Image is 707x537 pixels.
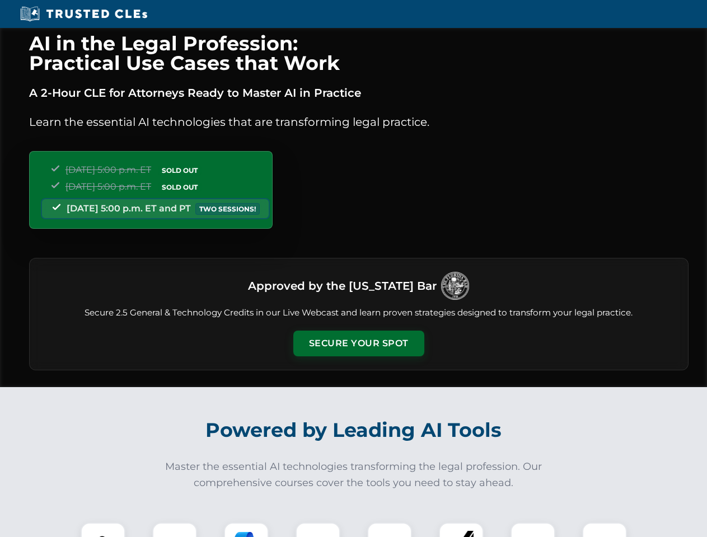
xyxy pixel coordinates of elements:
h1: AI in the Legal Profession: Practical Use Cases that Work [29,34,689,73]
p: Learn the essential AI technologies that are transforming legal practice. [29,113,689,131]
button: Secure Your Spot [293,331,424,356]
span: [DATE] 5:00 p.m. ET [65,164,151,175]
p: A 2-Hour CLE for Attorneys Ready to Master AI in Practice [29,84,689,102]
img: Logo [441,272,469,300]
p: Secure 2.5 General & Technology Credits in our Live Webcast and learn proven strategies designed ... [43,307,675,319]
img: Trusted CLEs [17,6,151,22]
span: SOLD OUT [158,181,202,193]
p: Master the essential AI technologies transforming the legal profession. Our comprehensive courses... [158,459,550,491]
h2: Powered by Leading AI Tools [44,411,664,450]
h3: Approved by the [US_STATE] Bar [248,276,437,296]
span: SOLD OUT [158,164,202,176]
span: [DATE] 5:00 p.m. ET [65,181,151,192]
